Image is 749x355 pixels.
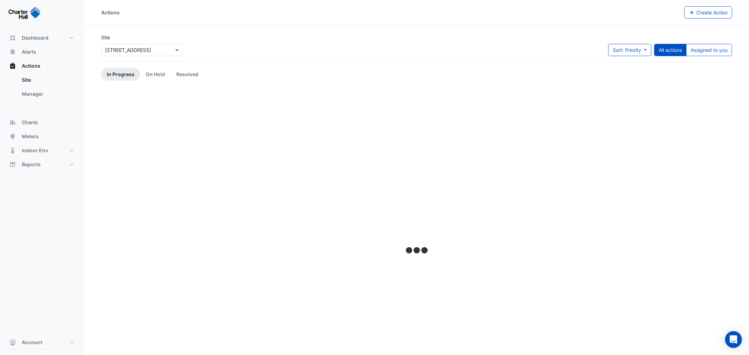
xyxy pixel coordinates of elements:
span: Actions [22,62,40,69]
a: Site [16,73,79,87]
span: Indoor Env [22,147,48,154]
button: Dashboard [6,31,79,45]
label: Site [101,34,110,41]
app-icon: Charts [9,119,16,126]
div: Open Intercom Messenger [725,331,742,348]
button: Charts [6,115,79,129]
a: On Hold [140,68,171,81]
span: Alerts [22,48,36,55]
app-icon: Alerts [9,48,16,55]
button: Account [6,335,79,349]
app-icon: Reports [9,161,16,168]
button: Reports [6,158,79,172]
button: Create Action [684,6,732,19]
app-icon: Indoor Env [9,147,16,154]
span: Account [22,339,42,346]
span: Charts [22,119,38,126]
span: Reports [22,161,41,168]
app-icon: Dashboard [9,34,16,41]
app-icon: Meters [9,133,16,140]
span: Dashboard [22,34,48,41]
img: Company Logo [8,6,40,20]
span: Sort: Priority [613,47,641,53]
app-icon: Actions [9,62,16,69]
button: Alerts [6,45,79,59]
span: Meters [22,133,39,140]
button: Indoor Env [6,143,79,158]
a: In Progress [101,68,140,81]
button: All actions [654,44,686,56]
span: Create Action [696,9,728,15]
div: Actions [101,9,120,16]
a: Manager [16,87,79,101]
button: Meters [6,129,79,143]
button: Actions [6,59,79,73]
div: Actions [6,73,79,104]
button: Sort: Priority [608,44,651,56]
button: Assigned to you [686,44,732,56]
a: Resolved [171,68,204,81]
